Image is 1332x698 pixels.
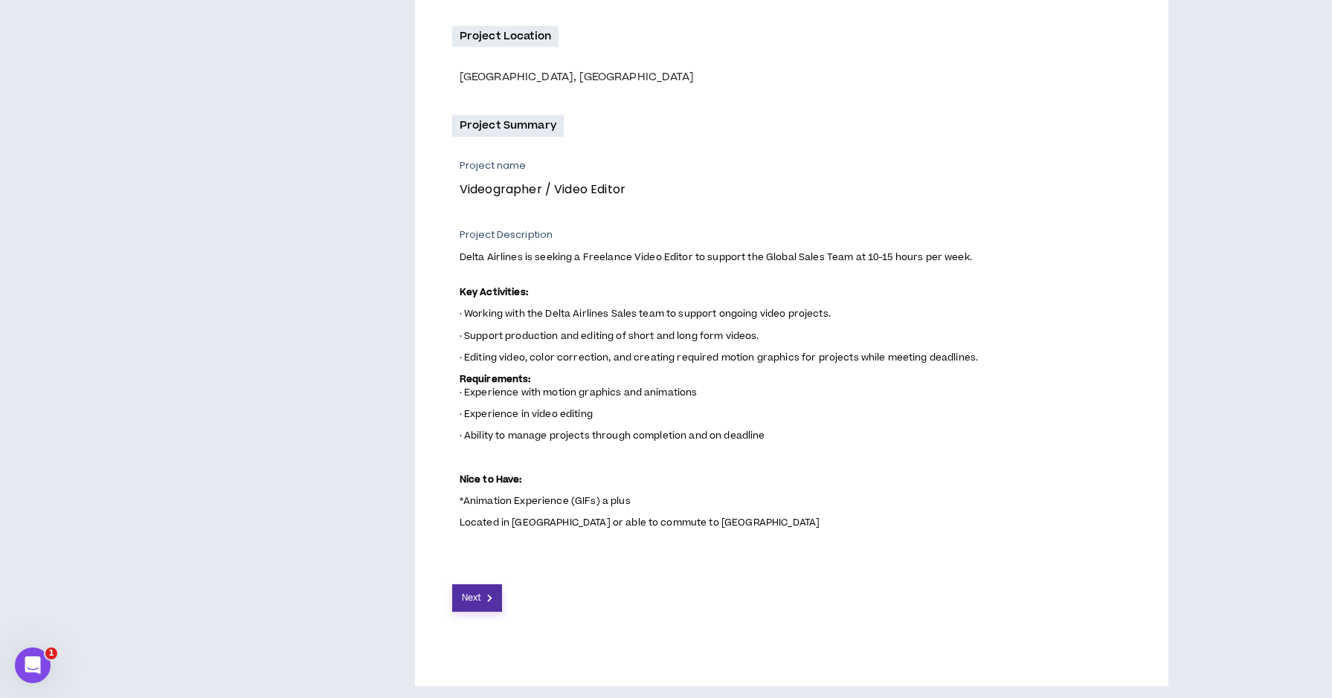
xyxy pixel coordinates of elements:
p: Project Summary [452,115,564,136]
span: · Editing video, color correction, and creating required motion graphics for projects while meeti... [460,351,978,364]
span: Next [462,591,481,605]
div: [GEOGRAPHIC_DATA], [GEOGRAPHIC_DATA] [460,69,1131,85]
p: Project name [460,159,1120,172]
button: Next [452,584,503,612]
p: Project Description [460,228,1131,242]
strong: Nice to Have: [460,473,522,486]
strong: Key Activities: [460,285,528,299]
p: Project Location [452,26,559,47]
span: Located in [GEOGRAPHIC_DATA] or able to commute to [GEOGRAPHIC_DATA] [460,516,820,529]
p: Videographer / Video Editor [460,180,1120,199]
span: *Animation Experience (GIFs) a plus [460,494,631,508]
span: · Experience with motion graphics and animations [460,386,698,399]
iframe: Intercom live chat [15,647,51,683]
strong: Requirements: [460,372,531,386]
span: · Working with the Delta Airlines Sales team to support ongoing video projects. [460,307,831,320]
span: 1 [45,647,57,659]
span: · Ability to manage projects through completion and on deadline [460,429,765,442]
span: · Experience in video editing [460,407,593,421]
span: · Support production and editing of short and long form videos. [460,329,759,343]
span: Delta Airlines is seeking a Freelance Video Editor to support the Global Sales Team at 10-15 hour... [460,251,972,264]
